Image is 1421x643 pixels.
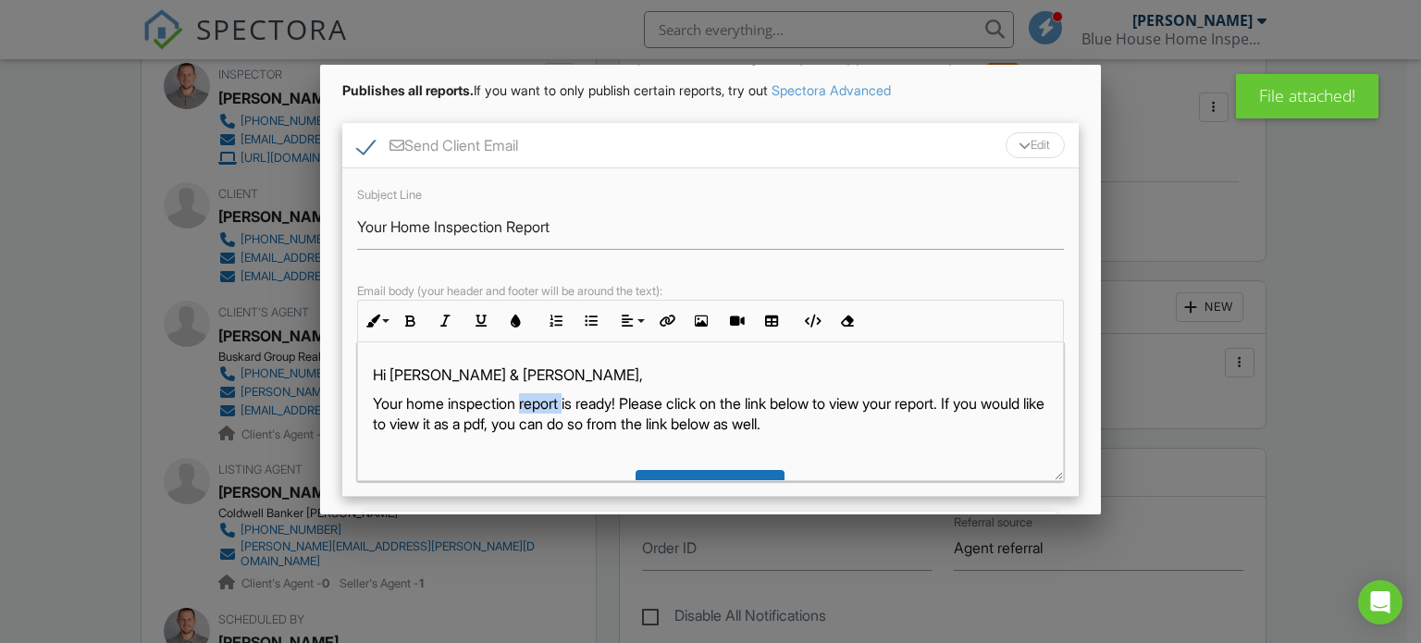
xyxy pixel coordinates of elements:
strong: Publishes all reports. [342,82,474,98]
div: Inspection Details [636,470,785,520]
button: Ordered List [538,303,574,339]
button: Bold (Ctrl+B) [393,303,428,339]
button: Colors [499,303,534,339]
label: Subject Line [357,188,422,202]
p: Hi [PERSON_NAME] & [PERSON_NAME], [373,365,1049,385]
p: Your home inspection report is ready! Please click on the link below to view your report. If you ... [373,393,1049,435]
button: Clear Formatting [829,303,864,339]
button: Align [613,303,649,339]
button: Underline (Ctrl+U) [463,303,499,339]
label: Email body (your header and footer will be around the text): [357,284,662,298]
button: Inline Style [358,303,393,339]
button: Insert Table [754,303,789,339]
button: Italic (Ctrl+I) [428,303,463,339]
span: If you want to only publish certain reports, try out [342,82,768,98]
button: Unordered List [574,303,609,339]
label: Send Client Email [357,137,518,160]
div: File attached! [1236,74,1378,118]
button: Insert Image (Ctrl+P) [684,303,719,339]
div: Edit [1006,132,1065,158]
button: Insert Link (Ctrl+K) [649,303,684,339]
a: Spectora Advanced [772,82,891,98]
div: Open Intercom Messenger [1358,580,1402,624]
button: Insert Video [719,303,754,339]
button: Code View [794,303,829,339]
